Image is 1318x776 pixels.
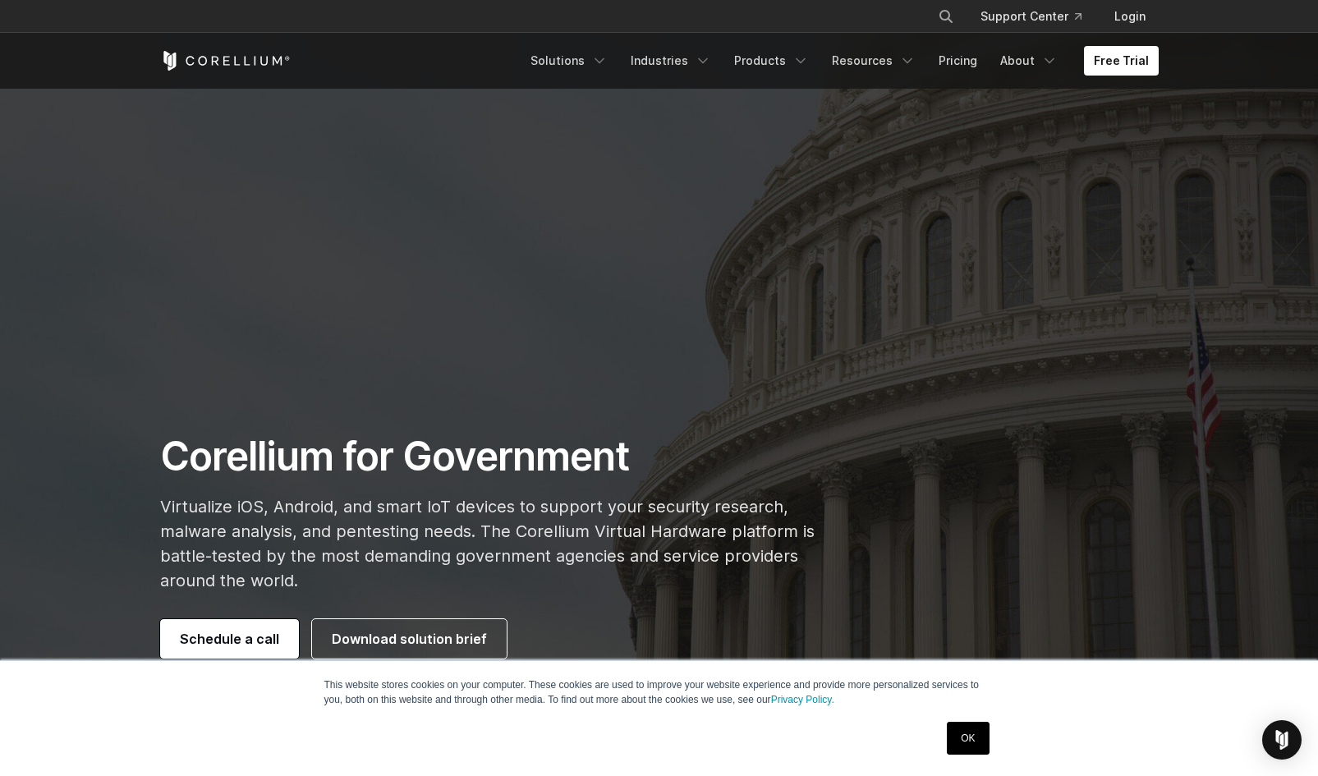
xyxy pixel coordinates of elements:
[822,46,925,76] a: Resources
[1084,46,1159,76] a: Free Trial
[332,629,487,649] span: Download solution brief
[521,46,618,76] a: Solutions
[324,677,994,707] p: This website stores cookies on your computer. These cookies are used to improve your website expe...
[1101,2,1159,31] a: Login
[180,629,279,649] span: Schedule a call
[724,46,819,76] a: Products
[918,2,1159,31] div: Navigation Menu
[160,494,815,593] p: Virtualize iOS, Android, and smart IoT devices to support your security research, malware analysi...
[160,619,299,659] a: Schedule a call
[929,46,987,76] a: Pricing
[990,46,1068,76] a: About
[160,51,291,71] a: Corellium Home
[521,46,1159,76] div: Navigation Menu
[931,2,961,31] button: Search
[771,694,834,705] a: Privacy Policy.
[967,2,1095,31] a: Support Center
[312,619,507,659] a: Download solution brief
[1262,720,1302,760] div: Open Intercom Messenger
[947,722,989,755] a: OK
[160,432,815,481] h1: Corellium for Government
[621,46,721,76] a: Industries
